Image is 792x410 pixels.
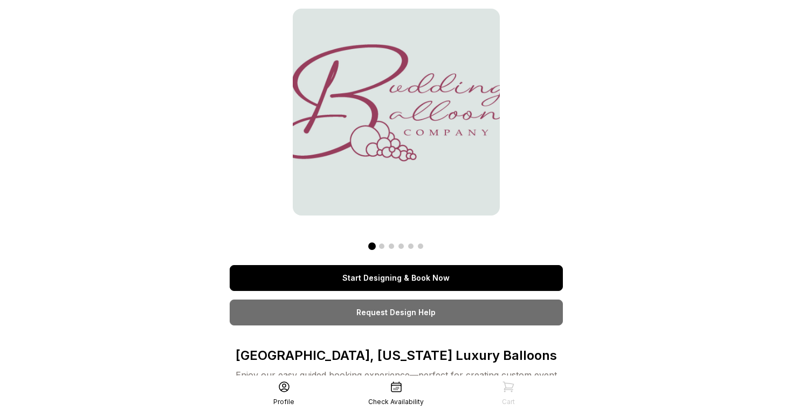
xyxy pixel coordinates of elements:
[368,398,424,406] div: Check Availability
[273,398,294,406] div: Profile
[230,265,563,291] a: Start Designing & Book Now
[502,398,515,406] div: Cart
[230,347,563,364] p: [GEOGRAPHIC_DATA], [US_STATE] Luxury Balloons
[230,300,563,325] a: Request Design Help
